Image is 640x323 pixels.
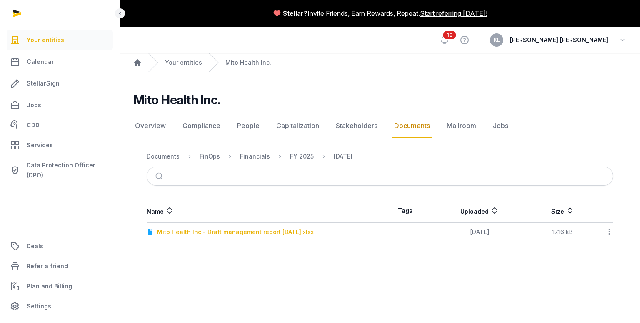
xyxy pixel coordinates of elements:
[494,38,500,43] span: KL
[27,140,53,150] span: Services
[420,8,487,18] a: Start referring [DATE]!
[147,229,154,235] img: document.svg
[7,236,113,256] a: Deals
[27,160,110,180] span: Data Protection Officer (DPO)
[157,228,314,236] div: Mito Health Inc - Draft management report [DATE].xlsx
[7,117,113,134] a: CDD
[7,256,113,276] a: Refer a friend
[225,58,271,67] a: Mito Health Inc.
[133,114,167,138] a: Overview
[283,8,307,18] span: Stellar?
[7,30,113,50] a: Your entities
[7,296,113,316] a: Settings
[133,92,220,107] h2: Mito Health Inc.
[445,114,478,138] a: Mailroom
[165,58,202,67] a: Your entities
[430,199,529,223] th: Uploaded
[27,281,72,291] span: Plan and Billing
[27,120,40,130] span: CDD
[27,241,43,251] span: Deals
[334,114,379,138] a: Stakeholders
[7,95,113,115] a: Jobs
[200,152,220,161] div: FinOps
[7,52,113,72] a: Calendar
[181,114,222,138] a: Compliance
[7,157,113,184] a: Data Protection Officer (DPO)
[443,31,456,39] span: 10
[392,114,432,138] a: Documents
[7,73,113,93] a: StellarSign
[7,276,113,296] a: Plan and Billing
[150,167,170,185] button: Submit
[235,114,261,138] a: People
[380,199,430,223] th: Tags
[490,33,503,47] button: KL
[27,261,68,271] span: Refer a friend
[147,152,180,161] div: Documents
[490,227,640,323] iframe: Chat Widget
[334,152,352,161] div: [DATE]
[120,53,640,72] nav: Breadcrumb
[27,78,60,88] span: StellarSign
[27,57,54,67] span: Calendar
[529,199,596,223] th: Size
[470,228,490,235] span: [DATE]
[7,135,113,155] a: Services
[529,223,596,242] td: 17.16 kB
[147,146,613,167] nav: Breadcrumb
[147,199,380,223] th: Name
[491,114,510,138] a: Jobs
[290,152,314,161] div: FY 2025
[275,114,321,138] a: Capitalization
[27,301,51,311] span: Settings
[240,152,270,161] div: Financials
[27,100,41,110] span: Jobs
[133,114,627,138] nav: Tabs
[510,35,608,45] span: [PERSON_NAME] [PERSON_NAME]
[27,35,64,45] span: Your entities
